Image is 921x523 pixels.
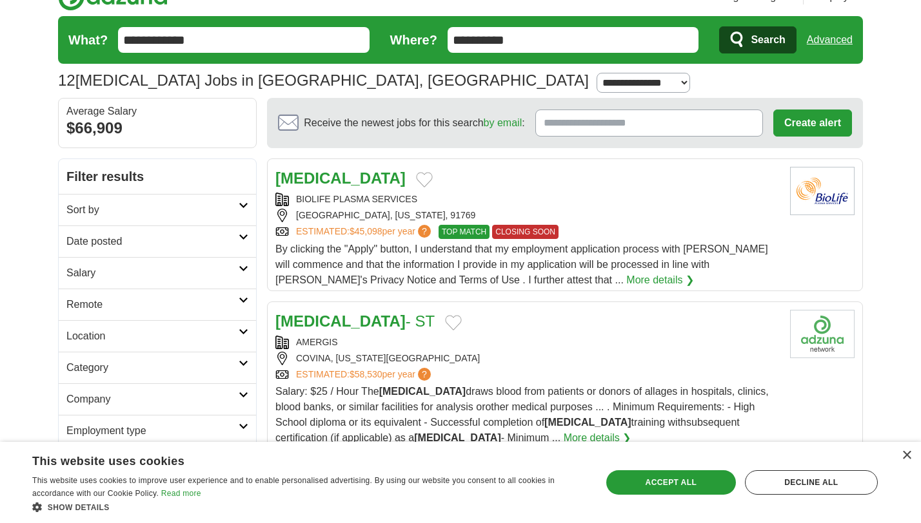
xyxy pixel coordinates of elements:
[59,225,256,257] a: Date posted
[66,265,239,281] h2: Salary
[59,194,256,225] a: Sort by
[66,297,239,312] h2: Remote
[275,336,780,349] div: AMERGIS
[66,234,239,249] h2: Date posted
[902,451,911,461] div: Close
[484,117,522,128] a: by email
[59,383,256,415] a: Company
[414,432,501,443] strong: [MEDICAL_DATA]
[379,386,466,397] strong: [MEDICAL_DATA]
[59,289,256,320] a: Remote
[445,315,462,330] button: Add to favorite jobs
[66,117,248,140] div: $66,909
[544,417,631,428] strong: [MEDICAL_DATA]
[32,500,585,513] div: Show details
[390,30,437,50] label: Where?
[606,470,736,495] div: Accept all
[32,476,555,498] span: This website uses cookies to improve user experience and to enable personalised advertising. By u...
[66,392,239,407] h2: Company
[492,225,559,239] span: CLOSING SOON
[807,27,853,53] a: Advanced
[275,386,769,443] span: Salary: $25 / Hour The draws blood from patients or donors of allages in hospitals, clinics, bloo...
[439,225,490,239] span: TOP MATCH
[59,352,256,383] a: Category
[416,172,433,187] button: Add to favorite jobs
[719,26,796,53] button: Search
[275,352,780,365] div: COVINA, [US_STATE][GEOGRAPHIC_DATA]
[66,202,239,218] h2: Sort by
[275,312,435,330] a: [MEDICAL_DATA]- ST
[350,369,382,379] span: $58,530
[275,169,406,187] a: [MEDICAL_DATA]
[66,106,248,117] div: Average Salary
[66,328,239,344] h2: Location
[59,320,256,352] a: Location
[59,257,256,289] a: Salary
[790,167,855,215] img: BioLife Plasma Services logo
[418,368,431,381] span: ?
[275,312,406,330] strong: [MEDICAL_DATA]
[418,225,431,238] span: ?
[48,503,110,512] span: Show details
[350,226,382,236] span: $45,098
[773,109,852,137] button: Create alert
[161,489,201,498] a: Read more, opens a new window
[296,194,417,204] a: BIOLIFE PLASMA SERVICES
[626,272,694,288] a: More details ❯
[275,243,768,285] span: By clicking the "Apply" button, I understand that my employment application process with [PERSON_...
[296,225,433,239] a: ESTIMATED:$45,098per year?
[296,368,433,381] a: ESTIMATED:$58,530per year?
[58,71,589,89] h1: [MEDICAL_DATA] Jobs in [GEOGRAPHIC_DATA], [GEOGRAPHIC_DATA]
[58,69,75,92] span: 12
[751,27,785,53] span: Search
[66,360,239,376] h2: Category
[564,430,631,446] a: More details ❯
[66,423,239,439] h2: Employment type
[275,209,780,222] div: [GEOGRAPHIC_DATA], [US_STATE], 91769
[304,115,524,131] span: Receive the newest jobs for this search :
[59,415,256,446] a: Employment type
[790,310,855,358] img: Company logo
[32,450,553,469] div: This website uses cookies
[68,30,108,50] label: What?
[59,159,256,194] h2: Filter results
[745,470,878,495] div: Decline all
